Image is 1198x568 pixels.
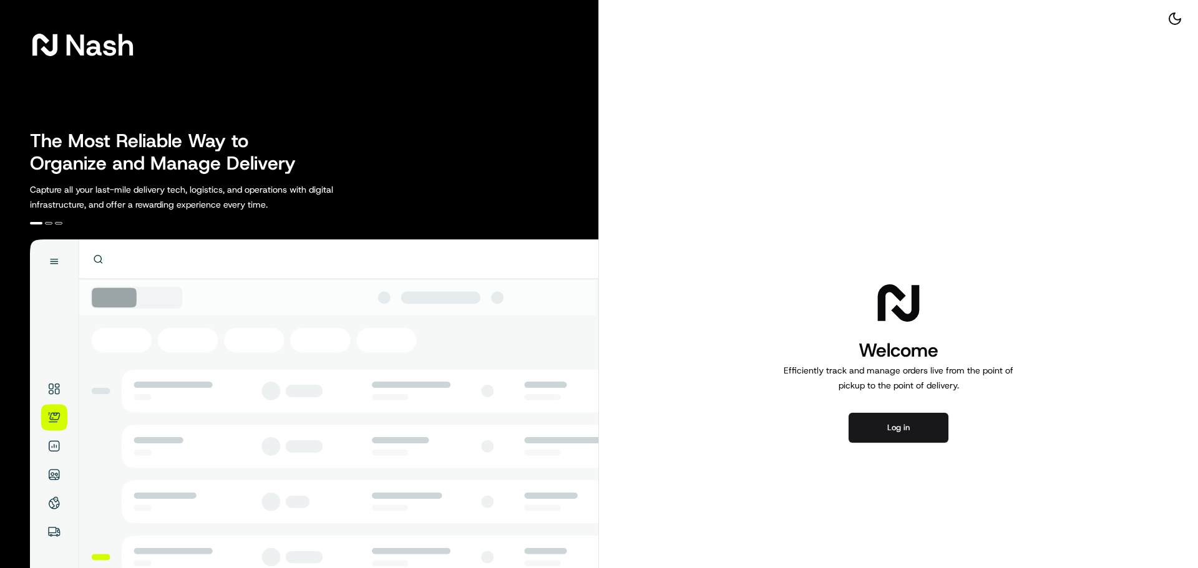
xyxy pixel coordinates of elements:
h2: The Most Reliable Way to Organize and Manage Delivery [30,130,309,175]
p: Efficiently track and manage orders live from the point of pickup to the point of delivery. [779,363,1018,393]
span: Nash [65,32,134,57]
h1: Welcome [779,338,1018,363]
button: Log in [849,413,948,443]
p: Capture all your last-mile delivery tech, logistics, and operations with digital infrastructure, ... [30,182,389,212]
